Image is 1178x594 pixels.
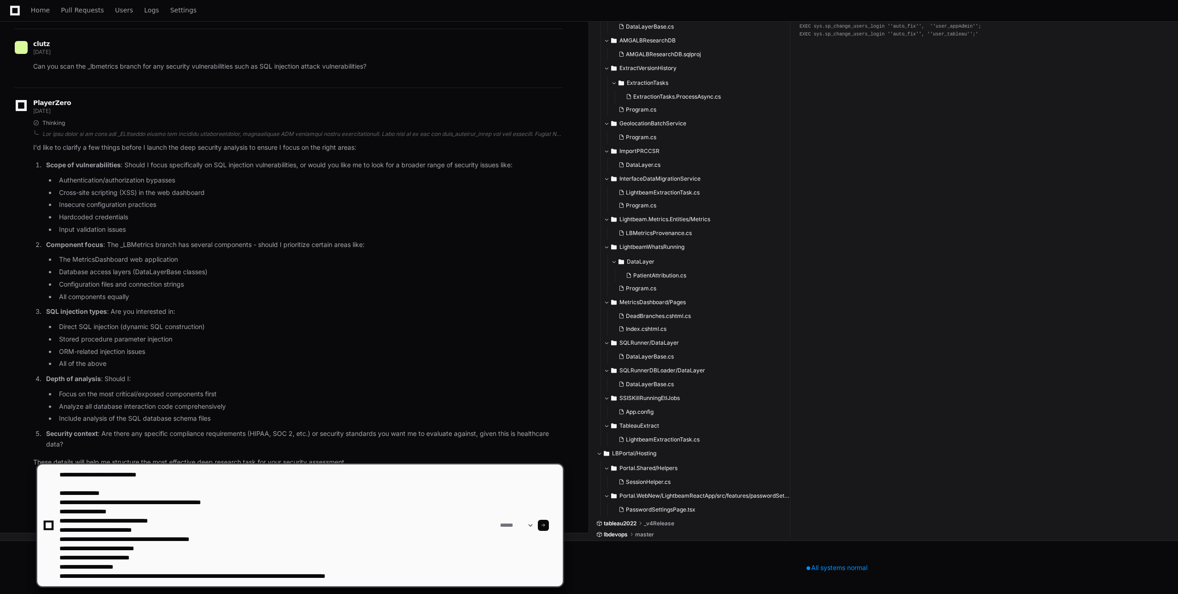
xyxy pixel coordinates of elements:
span: MetricsDashboard/Pages [619,299,686,306]
button: DataLayerBase.cs [615,350,778,363]
button: SQLRunner/DataLayer [604,335,783,350]
span: ImportPRCCSR [619,147,660,155]
span: LightbeamExtractionTask.cs [626,436,700,443]
span: Settings [170,7,196,13]
span: PlayerZero [33,100,71,106]
span: Logs [144,7,159,13]
svg: Directory [611,420,617,431]
li: All components equally [56,292,563,302]
li: ORM-related injection issues [56,347,563,357]
button: Program.cs [615,282,778,295]
button: DataLayerBase.cs [615,20,778,33]
button: InterfaceDataMigrationService [604,171,783,186]
button: DataLayer.cs [615,159,778,171]
svg: Directory [618,256,624,267]
span: SSISKillRunningEtlJobs [619,394,680,402]
span: GeolocationBatchService [619,120,686,127]
svg: Directory [611,63,617,74]
span: LightbeamWhatsRunning [619,243,684,251]
p: : Are you interested in: [46,306,563,317]
svg: Directory [611,118,617,129]
span: ExtractionTasks.ProcessAsync.cs [633,93,721,100]
strong: Component focus [46,241,103,248]
button: Program.cs [615,131,778,144]
button: DeadBranches.cshtml.cs [615,310,778,323]
button: Index.cshtml.cs [615,323,778,335]
span: Users [115,7,133,13]
span: DataLayerBase.cs [626,381,674,388]
button: ExtractionTasks [611,76,783,90]
button: ExtractVersionHistory [604,61,783,76]
button: DataLayerBase.cs [615,378,778,391]
li: Input validation issues [56,224,563,235]
span: Lightbeam.Metrics.Entities/Metrics [619,216,710,223]
span: [DATE] [33,107,50,114]
span: SQLRunnerDBLoader/DataLayer [619,367,705,374]
span: Thinking [42,119,65,127]
button: LightbeamWhatsRunning [604,240,783,254]
li: The MetricsDashboard web application [56,254,563,265]
p: Can you scan the _lbmetrics branch for any security vulnerabilities such as SQL injection attack ... [33,61,563,72]
button: MetricsDashboard/Pages [604,295,783,310]
span: Pull Requests [61,7,104,13]
button: Program.cs [615,199,778,212]
svg: Directory [611,214,617,225]
p: : Should I focus specifically on SQL injection vulnerabilities, or would you like me to look for ... [46,160,563,171]
button: PatientAttribution.cs [622,269,778,282]
span: App.config [626,408,654,416]
button: AMGALBResearchDB [604,33,783,48]
span: ExtractionTasks [627,79,668,87]
span: InterfaceDataMigrationService [619,175,701,182]
span: DataLayerBase.cs [626,353,674,360]
svg: Directory [611,35,617,46]
span: Program.cs [626,285,656,292]
li: Cross-site scripting (XSS) in the web dashboard [56,188,563,198]
button: ImportPRCCSR [604,144,783,159]
li: All of the above [56,359,563,369]
span: DataLayer [627,258,654,265]
svg: Directory [611,146,617,157]
li: Hardcoded credentials [56,212,563,223]
button: LBMetricsProvenance.cs [615,227,778,240]
span: Program.cs [626,202,656,209]
span: AMGALBResearchDB [619,37,676,44]
span: SQLRunner/DataLayer [619,339,679,347]
p: I'd like to clarify a few things before I launch the deep security analysis to ensure I focus on ... [33,142,563,153]
li: Include analysis of the SQL database schema files [56,413,563,424]
button: Lightbeam.Metrics.Entities/Metrics [604,212,783,227]
svg: Directory [611,337,617,348]
strong: Scope of vulnerabilities [46,161,121,169]
span: TableauExtract [619,422,659,429]
span: [DATE] [33,48,50,55]
button: SQLRunnerDBLoader/DataLayer [604,363,783,378]
svg: Directory [611,173,617,184]
span: LBMetricsProvenance.cs [626,229,692,237]
span: DeadBranches.cshtml.cs [626,312,691,320]
button: TableauExtract [604,418,783,433]
span: AMGALBResearchDB.sqlproj [626,51,701,58]
button: App.config [615,406,778,418]
span: clutz [33,40,50,47]
span: ExtractVersionHistory [619,65,677,72]
li: Analyze all database interaction code comprehensively [56,401,563,412]
strong: SQL injection types [46,307,107,315]
span: DataLayerBase.cs [626,23,674,30]
span: DataLayer.cs [626,161,660,169]
span: Home [31,7,50,13]
p: : The _LBMetrics branch has several components - should I prioritize certain areas like: [46,240,563,250]
button: AMGALBResearchDB.sqlproj [615,48,778,61]
span: Index.cshtml.cs [626,325,666,333]
li: Authentication/authorization bypasses [56,175,563,186]
button: GeolocationBatchService [604,116,783,131]
svg: Directory [611,241,617,253]
strong: Depth of analysis [46,375,101,382]
button: ExtractionTasks.ProcessAsync.cs [622,90,778,103]
li: Configuration files and connection strings [56,279,563,290]
svg: Directory [611,393,617,404]
button: LBPortal/Hosting [596,446,783,461]
li: Direct SQL injection (dynamic SQL construction) [56,322,563,332]
button: SSISKillRunningEtlJobs [604,391,783,406]
svg: Directory [611,365,617,376]
svg: Directory [611,297,617,308]
li: Stored procedure parameter injection [56,334,563,345]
